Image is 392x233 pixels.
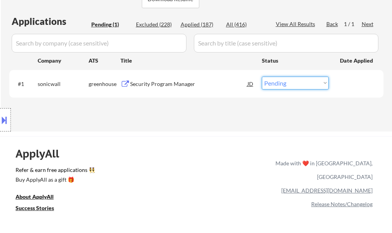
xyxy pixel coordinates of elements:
[91,21,130,28] div: Pending (1)
[12,34,186,53] input: Search by company (case sensitive)
[16,204,64,214] a: Success Stories
[344,20,362,28] div: 1 / 1
[311,201,373,207] a: Release Notes/Changelog
[181,21,220,28] div: Applied (187)
[262,53,329,67] div: Status
[120,57,254,65] div: Title
[136,21,175,28] div: Excluded (228)
[194,34,378,53] input: Search by title (case sensitive)
[340,57,374,65] div: Date Applied
[12,17,89,26] div: Applications
[226,21,265,28] div: All (416)
[16,205,54,211] u: Success Stories
[130,80,247,88] div: Security Program Manager
[362,20,374,28] div: Next
[16,193,64,202] a: About ApplyAll
[276,20,317,28] div: View All Results
[281,187,373,194] a: [EMAIL_ADDRESS][DOMAIN_NAME]
[247,77,254,91] div: JD
[272,156,373,184] div: Made with ❤️ in [GEOGRAPHIC_DATA], [GEOGRAPHIC_DATA]
[326,20,339,28] div: Back
[16,193,54,200] u: About ApplyAll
